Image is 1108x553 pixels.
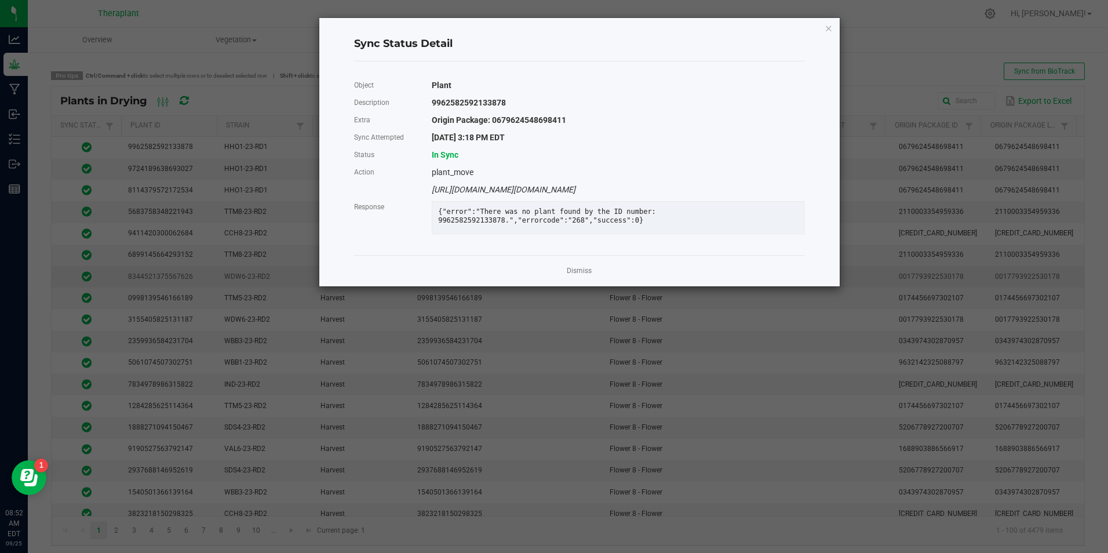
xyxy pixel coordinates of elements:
span: In Sync [432,150,458,159]
iframe: Resource center [12,460,46,495]
div: Description [345,94,424,111]
div: Origin Package: 0679624548698411 [423,111,813,129]
a: Dismiss [567,266,592,276]
div: Extra [345,111,424,129]
div: plant_move [423,163,813,181]
span: Sync Status Detail [354,37,453,52]
button: Close [825,21,833,35]
div: [URL][DOMAIN_NAME][DOMAIN_NAME] [423,181,813,198]
iframe: Resource center unread badge [34,459,48,472]
div: Sync Attempted [345,129,424,146]
div: Action [345,163,424,181]
div: Status [345,146,424,163]
div: [DATE] 3:18 PM EDT [423,129,813,146]
div: {"error":"There was no plant found by the ID number: 9962582592133878.","errorcode":"268","succes... [429,208,807,225]
div: Object [345,77,424,94]
div: Plant [423,77,813,94]
div: 9962582592133878 [423,94,813,111]
div: Response [345,198,424,216]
